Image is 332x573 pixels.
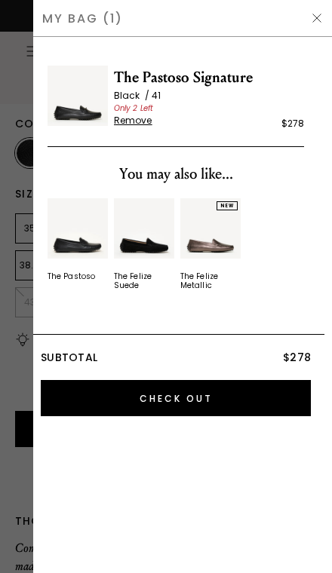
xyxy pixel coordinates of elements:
img: Hide Drawer [311,12,323,24]
img: The Pastoso Signature [48,66,108,126]
input: Check Out [41,380,311,416]
span: $278 [283,350,311,365]
div: The Felize Suede [114,272,174,290]
span: Black [114,89,152,102]
a: NEWThe Felize Metallic [180,198,241,290]
div: The Pastoso [48,272,95,281]
span: 41 [152,89,161,102]
span: Subtotal [41,350,97,365]
div: NEW [217,201,238,210]
div: $278 [281,116,304,131]
span: Only 2 Left [114,103,153,114]
div: The Felize Metallic [180,272,241,290]
div: You may also like... [48,162,304,186]
a: The Felize Suede [114,198,174,290]
img: 7385131909179_01_Main_New_TheFelize_Cocoa_MetallicLeather_290x387_crop_center.jpg [180,198,241,259]
a: The Pastoso [48,198,108,281]
span: The Pastoso Signature [114,66,304,90]
img: v_11573_01_Main_New_ThePastoso_Black_Leather_290x387_crop_center.jpg [48,198,108,259]
span: Remove [114,115,152,127]
img: v_05707_01_Main_New_TheFelize_Black_Suede_8c9aec45-d7d9-47c9-aceb-01c79bb6df27_290x387_crop_cente... [114,198,174,259]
